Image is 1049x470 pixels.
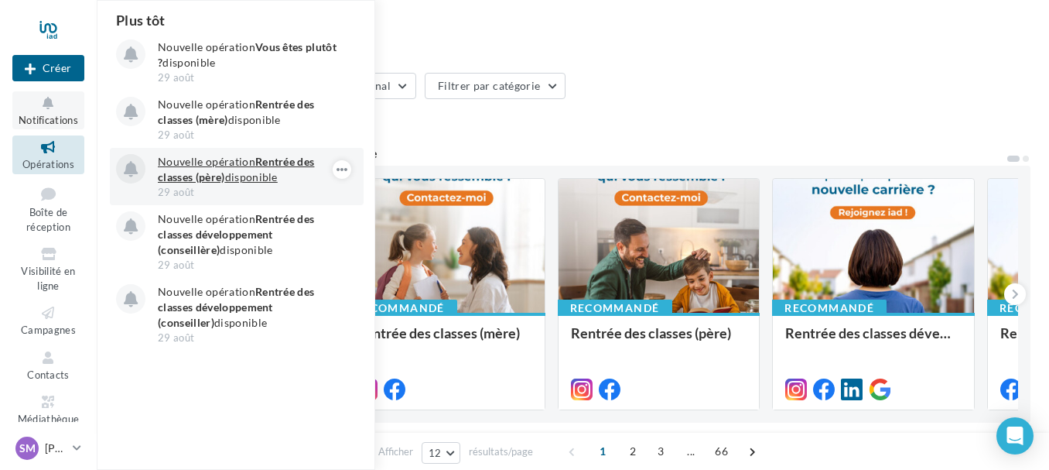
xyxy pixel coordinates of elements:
span: résultats/page [469,444,533,459]
span: Visibilité en ligne [21,265,75,292]
span: 1 [590,439,615,464]
span: Boîte de réception [26,206,70,233]
div: 6 opérations recommandées par votre enseigne [115,147,1006,160]
span: Opérations [22,158,74,170]
div: Nouvelle campagne [12,55,84,81]
span: 3 [648,439,673,464]
span: Médiathèque [18,413,80,425]
div: Open Intercom Messenger [996,417,1034,455]
button: Notifications [12,91,84,129]
span: 2 [620,439,645,464]
button: Créer [12,55,84,81]
a: Contacts [12,346,84,384]
a: Boîte de réception [12,180,84,237]
div: Recommandé [558,300,672,317]
button: 12 [422,442,461,464]
div: Recommandé [343,300,457,317]
a: Opérations [12,136,84,173]
span: Contacts [27,369,70,381]
button: Filtrer par catégorie [425,73,566,99]
a: Campagnes [12,301,84,339]
a: Médiathèque [12,390,84,428]
div: Recommandé [772,300,887,317]
div: Rentrée des classes développement (conseillère) [785,325,962,356]
div: Rentrée des classes (père) [571,325,747,356]
span: Afficher [378,444,413,459]
span: Notifications [19,114,78,126]
div: Rentrée des classes (mère) [356,325,532,356]
span: SM [19,441,36,456]
a: SM [PERSON_NAME] [12,434,84,463]
span: 66 [709,439,734,464]
span: 12 [429,447,442,459]
a: Visibilité en ligne [12,242,84,295]
span: Campagnes [21,324,76,336]
span: ... [678,439,703,464]
p: [PERSON_NAME] [45,441,67,456]
div: Opérations marketing [115,25,1030,48]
